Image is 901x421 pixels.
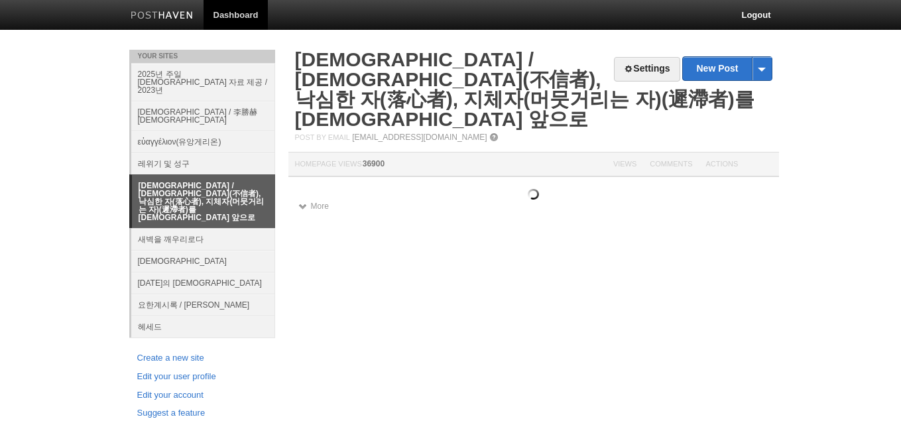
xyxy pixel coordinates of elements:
[295,48,754,130] a: [DEMOGRAPHIC_DATA] / [DEMOGRAPHIC_DATA](不信者), 낙심한 자(落心者), 지체자(머뭇거리는 자)(遲滯者)를 [DEMOGRAPHIC_DATA] 앞으로
[129,50,275,63] li: Your Sites
[528,189,539,200] img: loading.gif
[137,389,267,402] a: Edit your account
[288,152,607,177] th: Homepage Views
[131,11,194,21] img: Posthaven-bar
[683,57,771,80] a: New Post
[131,250,275,272] a: [DEMOGRAPHIC_DATA]
[643,152,699,177] th: Comments
[137,406,267,420] a: Suggest a feature
[295,133,350,141] span: Post by Email
[363,159,385,168] span: 36900
[607,152,643,177] th: Views
[131,63,275,101] a: 2025년 주일 [DEMOGRAPHIC_DATA] 자료 제공 / 2023년
[131,101,275,131] a: [DEMOGRAPHIC_DATA] / 李勝赫[DEMOGRAPHIC_DATA]
[699,152,779,177] th: Actions
[137,370,267,384] a: Edit your user profile
[132,175,275,228] a: [DEMOGRAPHIC_DATA] / [DEMOGRAPHIC_DATA](不信者), 낙심한 자(落心者), 지체자(머뭇거리는 자)(遲滯者)를 [DEMOGRAPHIC_DATA] 앞으로
[131,228,275,250] a: 새벽을 깨우리로다
[131,152,275,174] a: 레위기 및 성구
[131,272,275,294] a: [DATE]의 [DEMOGRAPHIC_DATA]
[131,131,275,152] a: εὐαγγέλιον(유앙게리온)
[298,202,329,211] a: More
[131,316,275,337] a: 헤세드
[352,133,487,142] a: [EMAIL_ADDRESS][DOMAIN_NAME]
[131,294,275,316] a: 요한계시록 / [PERSON_NAME]
[137,351,267,365] a: Create a new site
[614,57,680,82] a: Settings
